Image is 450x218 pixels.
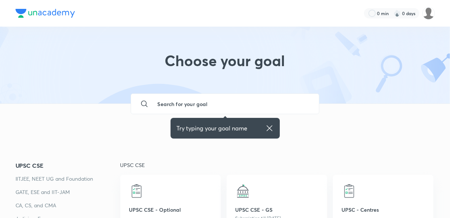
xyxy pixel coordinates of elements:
a: IITJEE, NEET UG and Foundation [16,174,120,183]
a: UPSC CSE [16,161,120,170]
img: UPSC CSE - Optional [129,184,144,198]
img: UPSC - Centres [342,184,357,198]
a: GATE, ESE and IIT-JAM [16,188,120,197]
img: UPSC CSE - GS [236,184,250,198]
div: Try typing your goal name [176,124,274,133]
img: streak [394,10,401,17]
img: Company Logo [16,9,75,18]
p: UPSC CSE - Optional [129,206,212,214]
p: UPSC - Centres [342,206,425,214]
input: Search for your goal [152,94,313,114]
p: UPSC CSE - GS [236,206,318,214]
p: UPSC CSE [120,161,435,169]
a: CA, CS, and CMA [16,201,120,210]
h1: Choose your goal [165,52,285,78]
img: saarthak [422,7,435,20]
